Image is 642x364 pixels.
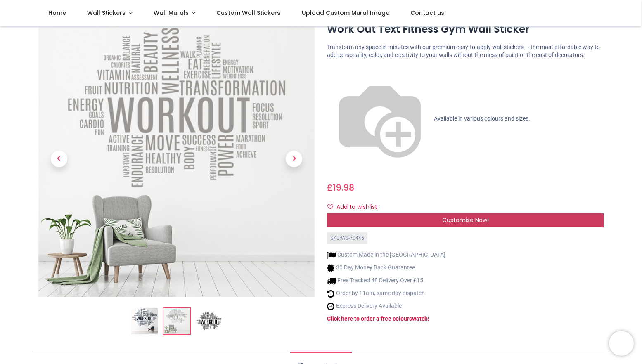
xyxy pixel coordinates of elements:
li: Free Tracked 48 Delivery Over £15 [327,277,445,285]
span: Available in various colours and sizes. [434,115,530,122]
i: Add to wishlist [327,204,333,210]
iframe: Brevo live chat [609,331,634,356]
span: Contact us [410,9,444,17]
li: Custom Made in the [GEOGRAPHIC_DATA] [327,251,445,260]
div: SKU: WS-70445 [327,232,367,244]
a: swatch [409,315,428,322]
a: Next [273,62,315,256]
span: Next [286,151,302,167]
li: Order by 11am, same day dispatch [327,289,445,298]
li: 30 Day Money Back Guarantee [327,264,445,272]
button: Add to wishlistAdd to wishlist [327,200,384,214]
li: Express Delivery Available [327,302,445,311]
span: Previous [51,151,67,167]
img: WS-70445-03 [196,308,222,334]
span: Home [48,9,66,17]
span: Customise Now! [442,216,489,224]
span: Upload Custom Mural Image [302,9,389,17]
a: Click here to order a free colour [327,315,409,322]
span: Wall Murals [154,9,189,17]
img: Work Out Text Fitness Gym Wall Sticker [131,308,158,334]
span: Custom Wall Stickers [216,9,280,17]
h1: Work Out Text Fitness Gym Wall Sticker [327,22,604,36]
img: WS-70445-02 [163,308,190,334]
img: WS-70445-02 [38,21,315,297]
img: color-wheel.png [327,66,433,172]
p: Transform any space in minutes with our premium easy-to-apply wall stickers — the most affordable... [327,43,604,59]
span: 19.98 [333,182,354,194]
span: £ [327,182,354,194]
span: Wall Stickers [87,9,126,17]
a: ! [428,315,429,322]
a: Previous [38,62,80,256]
